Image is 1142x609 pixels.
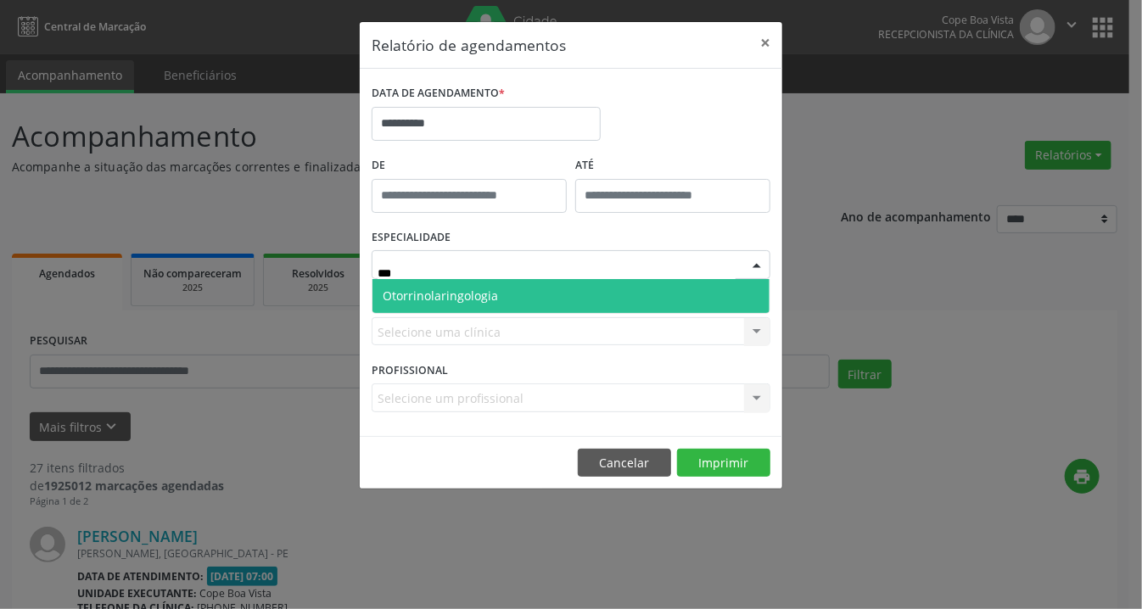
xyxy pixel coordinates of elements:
label: De [372,153,567,179]
label: ATÉ [575,153,770,179]
label: PROFISSIONAL [372,357,448,383]
span: Otorrinolaringologia [383,288,498,304]
button: Imprimir [677,449,770,478]
button: Close [748,22,782,64]
label: ESPECIALIDADE [372,225,451,251]
label: DATA DE AGENDAMENTO [372,81,505,107]
h5: Relatório de agendamentos [372,34,566,56]
button: Cancelar [578,449,671,478]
